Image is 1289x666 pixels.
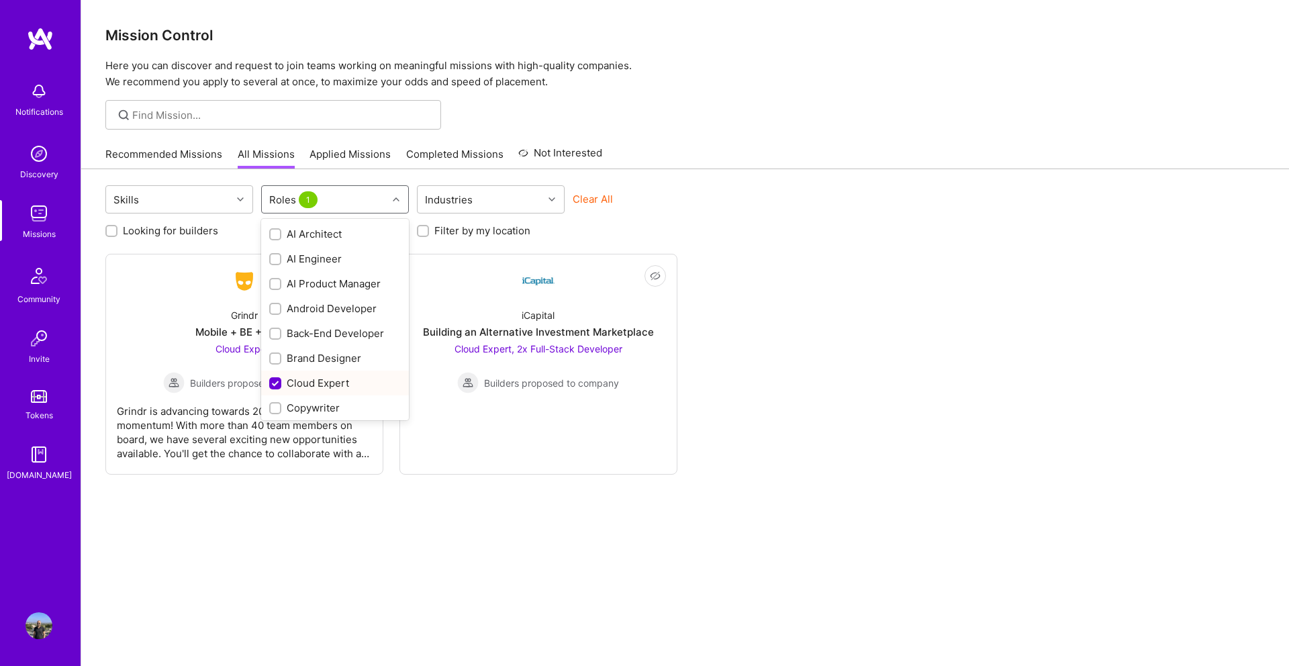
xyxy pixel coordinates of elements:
img: Company Logo [522,265,555,297]
span: Builders proposed to company [190,376,325,390]
div: Discovery [20,167,58,181]
a: User Avatar [22,612,56,639]
div: Cloud Expert [269,376,401,390]
label: Looking for builders [123,224,218,238]
img: Invite [26,325,52,352]
span: Builders proposed to company [484,376,619,390]
img: discovery [26,140,52,167]
button: Clear All [573,192,613,206]
i: icon SearchGrey [116,107,132,123]
a: Company LogoGrindrMobile + BE + CloudCloud Expert Builders proposed to companyBuilders proposed t... [117,265,372,463]
div: Notifications [15,105,63,119]
input: Find Mission... [132,108,431,122]
div: Tokens [26,408,53,422]
img: Community [23,260,55,292]
div: Community [17,292,60,306]
img: Company Logo [228,269,260,293]
span: Cloud Expert [216,343,273,354]
h3: Mission Control [105,27,1265,44]
img: Builders proposed to company [457,372,479,393]
div: Mobile + BE + Cloud [195,325,293,339]
a: All Missions [238,147,295,169]
div: AI Architect [269,227,401,241]
a: Completed Missions [406,147,504,169]
i: icon EyeClosed [650,271,661,281]
div: Grindr [231,308,258,322]
div: Building an Alternative Investment Marketplace [423,325,654,339]
div: Grindr is advancing towards 2025 with impressive momentum! With more than 40 team members on boar... [117,393,372,461]
div: Back-End Developer [269,326,401,340]
div: Skills [110,190,142,209]
a: Company LogoiCapitalBuilding an Alternative Investment MarketplaceCloud Expert, 2x Full-Stack Dev... [411,265,666,463]
div: Copywriter [269,401,401,415]
img: tokens [31,390,47,403]
p: Here you can discover and request to join teams working on meaningful missions with high-quality ... [105,58,1265,90]
img: logo [27,27,54,51]
span: Cloud Expert, 2x Full-Stack Developer [455,343,622,354]
label: Filter by my location [434,224,530,238]
a: Not Interested [518,145,602,169]
i: icon Chevron [393,196,399,203]
i: icon Chevron [548,196,555,203]
img: Builders proposed to company [163,372,185,393]
div: [DOMAIN_NAME] [7,468,72,482]
div: AI Engineer [269,252,401,266]
div: Invite [29,352,50,366]
div: Android Developer [269,301,401,316]
i: icon Chevron [237,196,244,203]
img: teamwork [26,200,52,227]
div: Brand Designer [269,351,401,365]
a: Recommended Missions [105,147,222,169]
div: Roles [266,190,324,209]
div: Missions [23,227,56,241]
div: AI Product Manager [269,277,401,291]
a: Applied Missions [309,147,391,169]
img: bell [26,78,52,105]
img: guide book [26,441,52,468]
div: iCapital [522,308,555,322]
img: User Avatar [26,612,52,639]
div: Industries [422,190,476,209]
span: 1 [299,191,318,208]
